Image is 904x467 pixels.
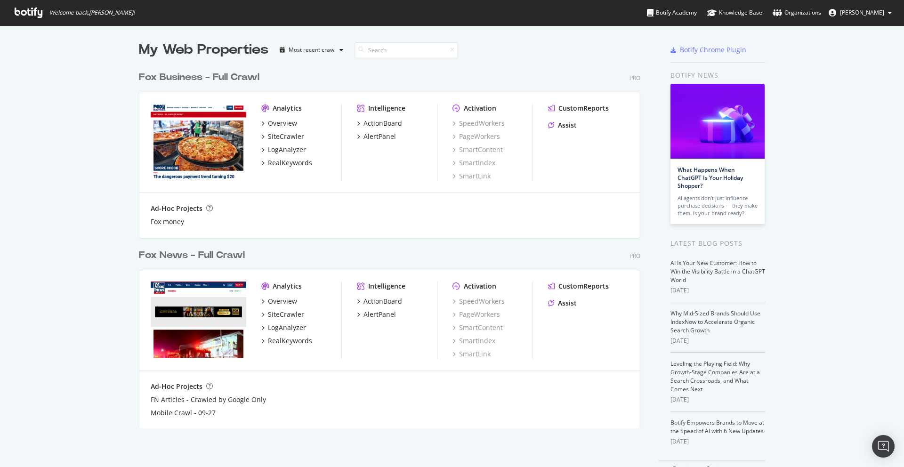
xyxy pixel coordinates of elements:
[548,104,609,113] a: CustomReports
[558,298,577,308] div: Assist
[261,158,312,168] a: RealKeywords
[357,310,396,319] a: AlertPanel
[139,71,263,84] a: Fox Business - Full Crawl
[368,282,405,291] div: Intelligence
[363,297,402,306] div: ActionBoard
[680,45,746,55] div: Botify Chrome Plugin
[268,310,304,319] div: SiteCrawler
[872,435,895,458] div: Open Intercom Messenger
[139,71,259,84] div: Fox Business - Full Crawl
[670,437,765,446] div: [DATE]
[464,282,496,291] div: Activation
[670,45,746,55] a: Botify Chrome Plugin
[261,119,297,128] a: Overview
[630,74,640,82] div: Pro
[276,42,347,57] button: Most recent crawl
[261,132,304,141] a: SiteCrawler
[261,336,312,346] a: RealKeywords
[452,349,491,359] a: SmartLink
[268,145,306,154] div: LogAnalyzer
[357,132,396,141] a: AlertPanel
[139,59,648,428] div: grid
[261,323,306,332] a: LogAnalyzer
[151,382,202,391] div: Ad-Hoc Projects
[670,259,765,284] a: AI Is Your New Customer: How to Win the Visibility Battle in a ChatGPT World
[840,8,884,16] span: Ashlyn Messier
[548,298,577,308] a: Assist
[363,310,396,319] div: AlertPanel
[678,166,743,190] a: What Happens When ChatGPT Is Your Holiday Shopper?
[670,70,765,81] div: Botify news
[151,104,246,180] img: www.foxbusiness.com
[452,132,500,141] a: PageWorkers
[139,249,249,262] a: Fox News - Full Crawl
[558,282,609,291] div: CustomReports
[261,145,306,154] a: LogAnalyzer
[261,297,297,306] a: Overview
[464,104,496,113] div: Activation
[139,40,268,59] div: My Web Properties
[261,310,304,319] a: SiteCrawler
[268,297,297,306] div: Overview
[268,119,297,128] div: Overview
[558,104,609,113] div: CustomReports
[558,121,577,130] div: Assist
[548,121,577,130] a: Assist
[670,238,765,249] div: Latest Blog Posts
[151,282,246,358] img: www.foxnews.com
[670,84,765,159] img: What Happens When ChatGPT Is Your Holiday Shopper?
[548,282,609,291] a: CustomReports
[363,132,396,141] div: AlertPanel
[452,145,503,154] a: SmartContent
[647,8,697,17] div: Botify Academy
[357,119,402,128] a: ActionBoard
[139,249,245,262] div: Fox News - Full Crawl
[368,104,405,113] div: Intelligence
[670,286,765,295] div: [DATE]
[355,42,458,58] input: Search
[268,323,306,332] div: LogAnalyzer
[452,297,505,306] a: SpeedWorkers
[151,204,202,213] div: Ad-Hoc Projects
[151,408,216,418] a: Mobile Crawl - 09-27
[452,119,505,128] a: SpeedWorkers
[670,395,765,404] div: [DATE]
[357,297,402,306] a: ActionBoard
[452,158,495,168] a: SmartIndex
[268,336,312,346] div: RealKeywords
[670,419,764,435] a: Botify Empowers Brands to Move at the Speed of AI with 6 New Updates
[678,194,758,217] div: AI agents don’t just influence purchase decisions — they make them. Is your brand ready?
[452,336,495,346] a: SmartIndex
[630,252,640,260] div: Pro
[363,119,402,128] div: ActionBoard
[707,8,762,17] div: Knowledge Base
[452,310,500,319] a: PageWorkers
[289,47,336,53] div: Most recent crawl
[268,132,304,141] div: SiteCrawler
[452,323,503,332] a: SmartContent
[268,158,312,168] div: RealKeywords
[273,104,302,113] div: Analytics
[273,282,302,291] div: Analytics
[151,217,184,226] a: Fox money
[49,9,135,16] span: Welcome back, [PERSON_NAME] !
[452,171,491,181] a: SmartLink
[151,395,266,404] a: FN Articles - Crawled by Google Only
[670,309,760,334] a: Why Mid-Sized Brands Should Use IndexNow to Accelerate Organic Search Growth
[670,360,760,393] a: Leveling the Playing Field: Why Growth-Stage Companies Are at a Search Crossroads, and What Comes...
[821,5,899,20] button: [PERSON_NAME]
[773,8,821,17] div: Organizations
